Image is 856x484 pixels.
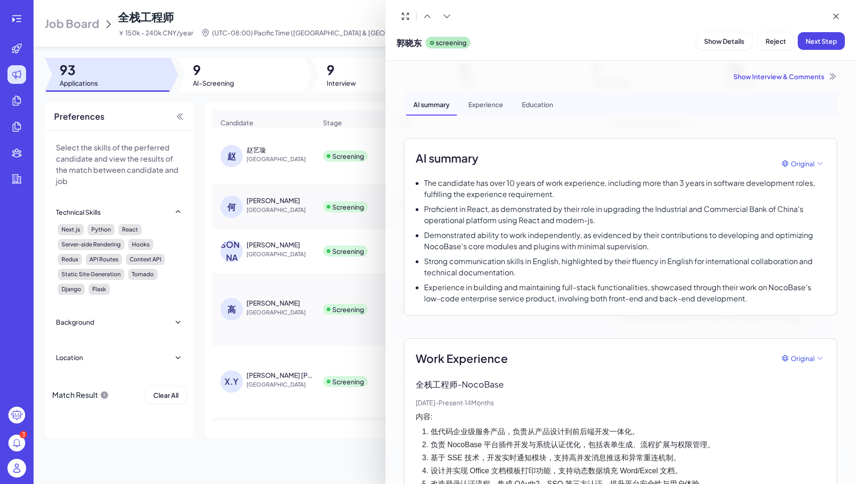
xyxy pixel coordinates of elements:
button: Reject [758,32,794,50]
span: Work Experience [416,350,508,367]
p: The candidate has over 10 years of work experience, including more than 3 years in software devel... [424,177,826,200]
p: 全栈工程师 - NocoBase [416,378,826,390]
span: Show Details [704,37,744,45]
li: 基于 SSE 技术，开发实时通知模块，支持高并发消息推送和异常重连机制。 [431,452,826,464]
p: Demonstrated ability to work independently, as evidenced by their contributions to developing and... [424,230,826,252]
button: Show Details [696,32,752,50]
li: 低代码企业级服务产品，负责从产品设计到前后端开发一体化。 [431,426,826,437]
span: Original [791,159,815,169]
p: Experience in building and maintaining full-stack functionalities, showcased through their work o... [424,282,826,304]
span: 郭晓东 [397,36,422,49]
span: Next Step [806,37,837,45]
p: screening [436,38,466,48]
button: Next Step [798,32,845,50]
p: 内容: [416,411,826,423]
div: Show Interview & Comments [404,72,837,81]
div: AI summary [406,92,457,116]
p: Strong communication skills in English, highlighted by their fluency in English for international... [424,256,826,278]
p: Proficient in React, as demonstrated by their role in upgrading the Industrial and Commercial Ban... [424,204,826,226]
p: [DATE] - Present · 14 Months [416,398,826,408]
h2: AI summary [416,150,479,166]
div: Experience [461,92,511,116]
span: Original [791,354,815,363]
span: Reject [766,37,786,45]
li: 设计并实现 Office 文档模板打印功能，支持动态数据填充 Word/Excel 文档。 [431,465,826,477]
li: 负责 NocoBase 平台插件开发与系统认证优化，包括表单生成、流程扩展与权限管理。 [431,439,826,450]
div: Education [514,92,561,116]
